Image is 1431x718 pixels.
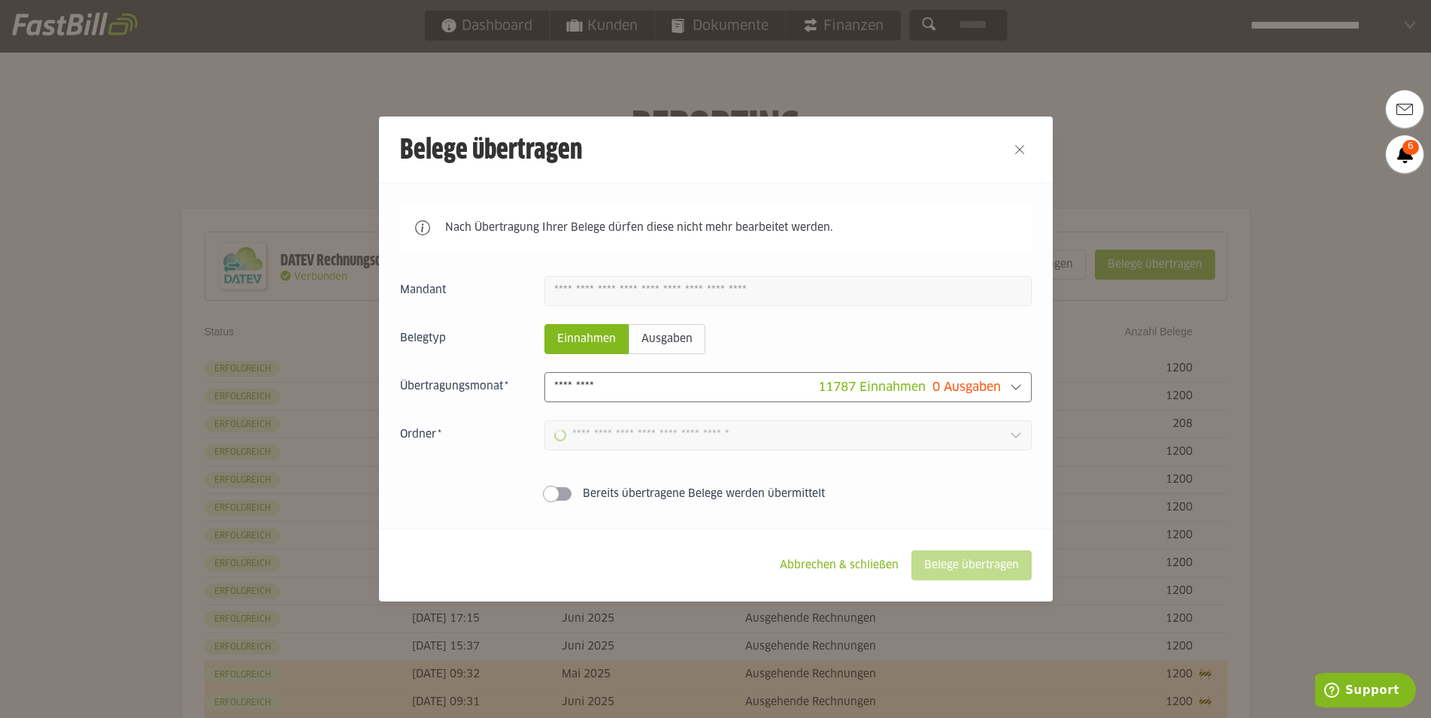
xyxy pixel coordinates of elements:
[1315,673,1416,710] iframe: Öffnet ein Widget, in dem Sie weitere Informationen finden
[818,381,926,393] span: 11787 Einnahmen
[629,324,705,354] sl-radio-button: Ausgaben
[911,550,1032,580] sl-button: Belege übertragen
[932,381,1001,393] span: 0 Ausgaben
[1386,135,1423,173] a: 6
[1402,140,1419,155] span: 6
[544,324,629,354] sl-radio-button: Einnahmen
[400,486,1032,501] sl-switch: Bereits übertragene Belege werden übermittelt
[767,550,911,580] sl-button: Abbrechen & schließen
